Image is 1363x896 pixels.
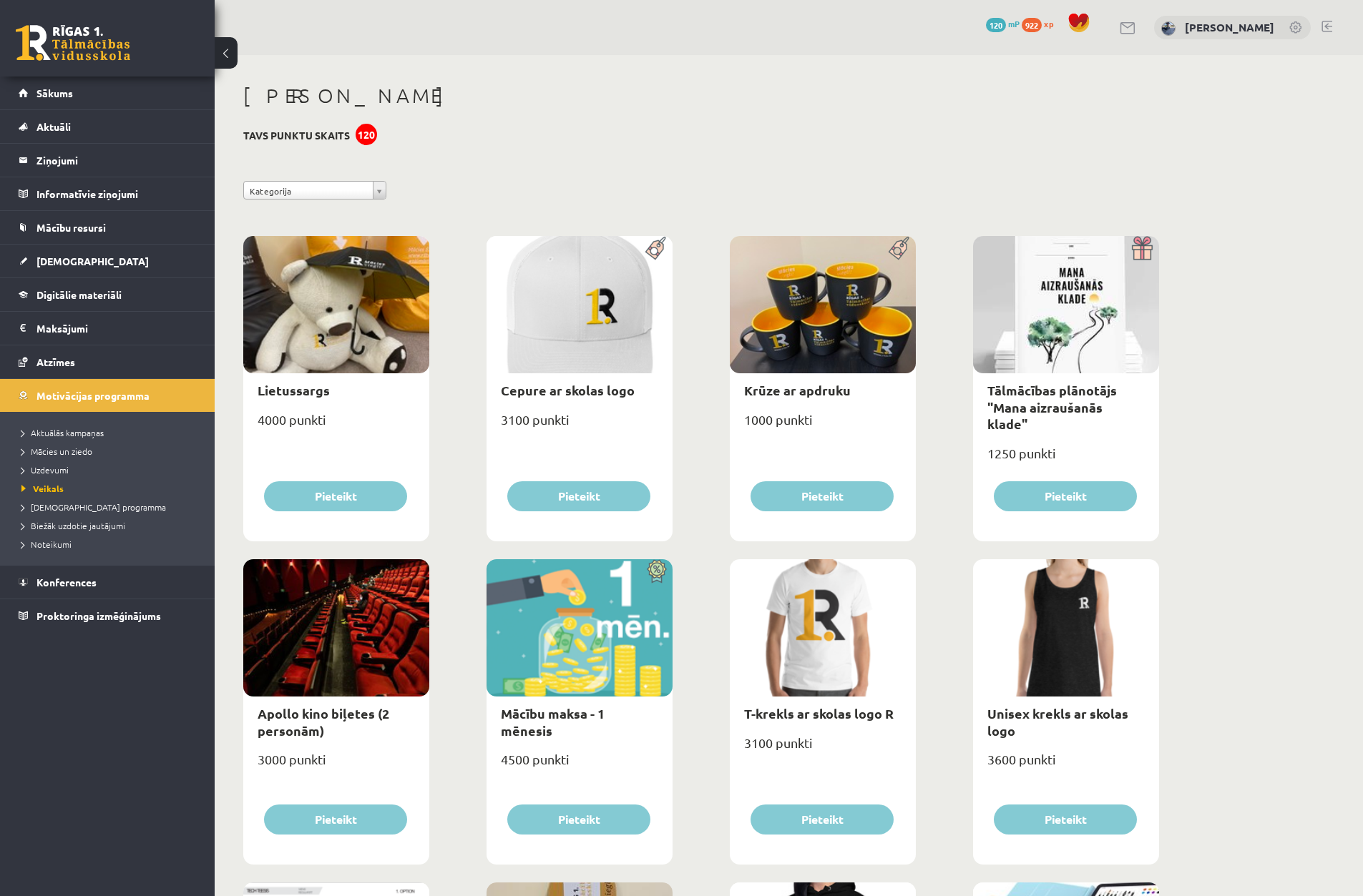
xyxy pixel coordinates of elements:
[19,278,197,311] a: Digitālie materiāli
[21,427,104,438] span: Aktuālās kampaņas
[19,177,197,210] a: Informatīvie ziņojumi
[21,445,92,457] span: Mācies un ziedo
[21,483,64,494] span: Veikals
[36,87,73,99] span: Sākums
[1008,18,1020,29] span: mP
[21,501,200,513] a: [DEMOGRAPHIC_DATA] programma
[987,382,1117,432] a: Tālmācības plānotājs "Mana aizraušanās klade"
[884,236,916,260] img: Populāra prece
[258,705,389,738] a: Apollo kino biļetes (2 personām)
[21,445,200,458] a: Mācies un ziedo
[640,236,673,260] img: Populāra prece
[36,312,197,345] legend: Maksājumi
[21,520,125,531] span: Biežāk uzdotie jautājumi
[356,124,377,145] div: 120
[1127,236,1159,260] img: Dāvana ar pārsteigumu
[36,120,71,133] span: Aktuāli
[986,18,1020,29] a: 120 mP
[751,804,894,835] button: Pieteikt
[987,705,1128,738] a: Unisex krekls ar skolas logo
[994,804,1137,835] button: Pieteikt
[19,312,197,345] a: Maksājumi
[487,747,673,783] div: 4500 punkti
[1044,18,1053,29] span: xp
[973,747,1159,783] div: 3600 punkti
[487,408,673,443] div: 3100 punkti
[258,382,330,398] a: Lietussargs
[36,389,150,402] span: Motivācijas programma
[243,84,1159,108] h1: [PERSON_NAME]
[1185,20,1274,34] a: [PERSON_NAME]
[640,559,673,584] img: Atlaide
[19,379,197,412] a: Motivācijas programma
[36,355,75,368] span: Atzīmes
[19,144,197,177] a: Ziņojumi
[1022,18,1042,32] span: 922
[19,345,197,378] a: Atzīmes
[36,576,97,589] span: Konferences
[36,221,106,234] span: Mācību resursi
[243,747,429,783] div: 3000 punkti
[36,288,122,301] span: Digitālie materiāli
[243,181,386,200] a: Kategorija
[264,481,407,511] button: Pieteikt
[21,426,200,439] a: Aktuālās kampaņas
[501,382,635,398] a: Cepure ar skolas logo
[243,129,350,142] h3: Tavs punktu skaits
[21,538,200,551] a: Noteikumi
[730,731,916,767] div: 3100 punkti
[21,538,72,550] span: Noteikumi
[21,482,200,495] a: Veikals
[36,177,197,210] legend: Informatīvie ziņojumi
[21,519,200,532] a: Biežāk uzdotie jautājumi
[19,599,197,632] a: Proktoringa izmēģinājums
[973,441,1159,477] div: 1250 punkti
[36,609,161,622] span: Proktoringa izmēģinājums
[19,77,197,109] a: Sākums
[19,110,197,143] a: Aktuāli
[264,804,407,835] button: Pieteikt
[744,382,851,398] a: Krūze ar apdruku
[19,245,197,277] a: [DEMOGRAPHIC_DATA]
[21,501,166,513] span: [DEMOGRAPHIC_DATA] programma
[36,144,197,177] legend: Ziņojumi
[243,408,429,443] div: 4000 punkti
[507,481,650,511] button: Pieteikt
[730,408,916,443] div: 1000 punkti
[1161,21,1176,36] img: Endijs Laizāns
[21,464,69,476] span: Uzdevumi
[986,18,1006,32] span: 120
[19,211,197,244] a: Mācību resursi
[501,705,605,738] a: Mācību maksa - 1 mēnesis
[994,481,1137,511] button: Pieteikt
[507,804,650,835] button: Pieteikt
[36,255,149,267] span: [DEMOGRAPHIC_DATA]
[744,705,894,722] a: T-krekls ar skolas logo R
[21,463,200,476] a: Uzdevumi
[1022,18,1060,29] a: 922 xp
[19,566,197,599] a: Konferences
[16,25,130,61] a: Rīgas 1. Tālmācības vidusskola
[250,182,367,200] span: Kategorija
[751,481,894,511] button: Pieteikt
